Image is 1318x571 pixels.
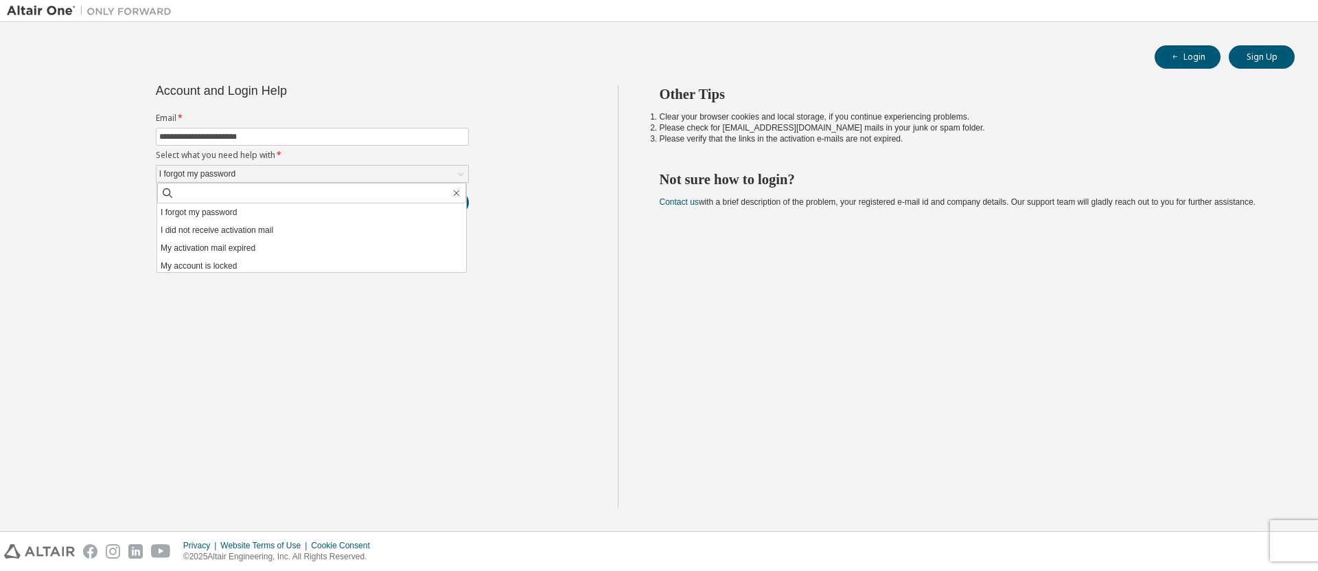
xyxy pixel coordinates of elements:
div: Cookie Consent [311,540,378,551]
img: linkedin.svg [128,544,143,559]
button: Sign Up [1229,45,1295,69]
div: Privacy [183,540,220,551]
span: with a brief description of the problem, your registered e-mail id and company details. Our suppo... [660,197,1256,207]
img: facebook.svg [83,544,97,559]
button: Login [1155,45,1221,69]
p: © 2025 Altair Engineering, Inc. All Rights Reserved. [183,551,378,563]
h2: Other Tips [660,85,1271,103]
div: I forgot my password [157,166,238,181]
div: Website Terms of Use [220,540,311,551]
li: I forgot my password [157,203,466,221]
img: altair_logo.svg [4,544,75,559]
label: Email [156,113,469,124]
li: Clear your browser cookies and local storage, if you continue experiencing problems. [660,111,1271,122]
li: Please verify that the links in the activation e-mails are not expired. [660,133,1271,144]
h2: Not sure how to login? [660,170,1271,188]
img: Altair One [7,4,178,18]
img: instagram.svg [106,544,120,559]
a: Contact us [660,197,699,207]
div: I forgot my password [157,166,468,182]
div: Account and Login Help [156,85,406,96]
li: Please check for [EMAIL_ADDRESS][DOMAIN_NAME] mails in your junk or spam folder. [660,122,1271,133]
img: youtube.svg [151,544,171,559]
label: Select what you need help with [156,150,469,161]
